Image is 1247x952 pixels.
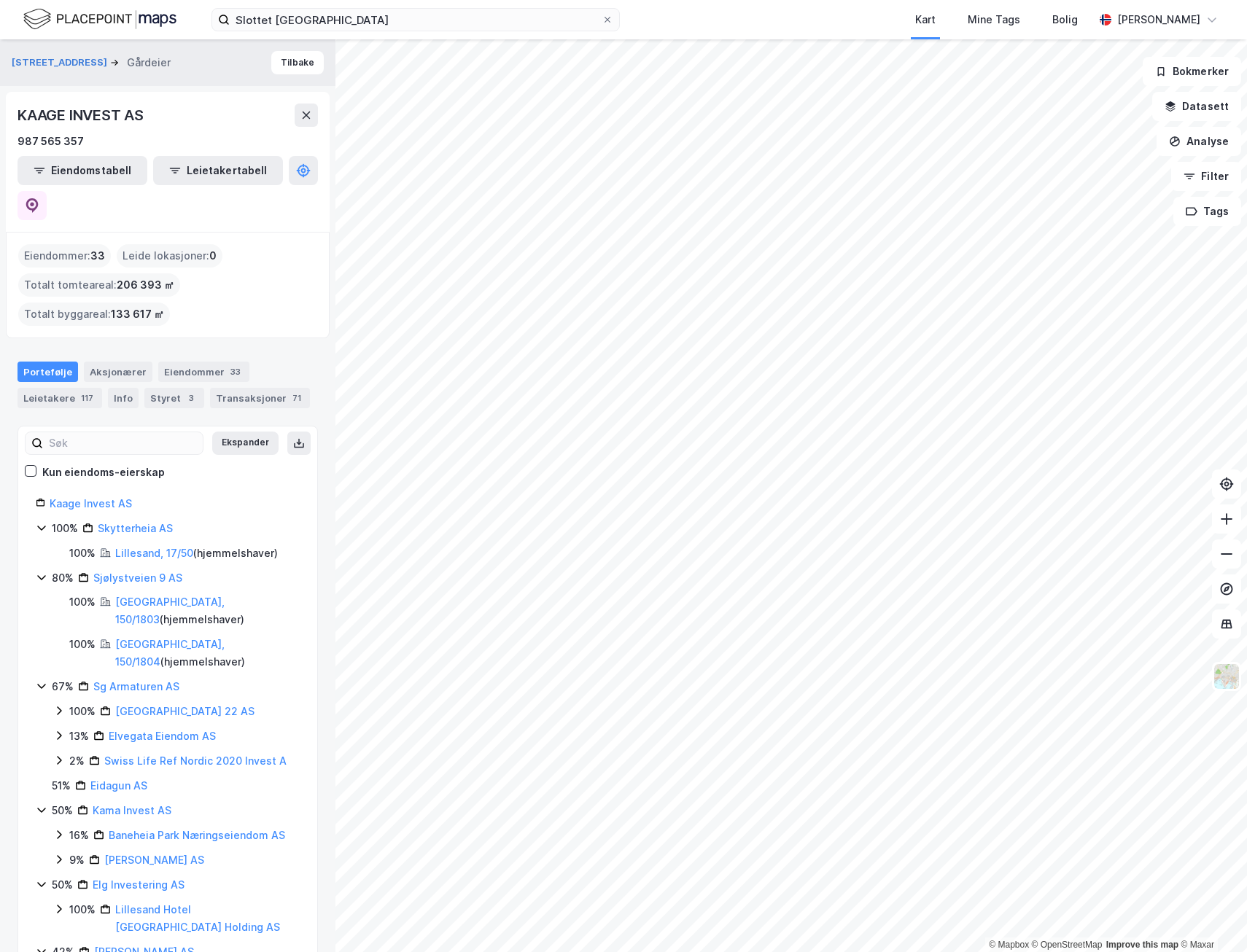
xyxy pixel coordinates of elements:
[98,522,173,534] a: Skytterheia AS
[1157,127,1241,156] button: Analyse
[18,273,180,297] div: Totalt tomteareal :
[52,876,73,894] div: 50%
[104,754,287,767] a: Swiss Life Ref Nordic 2020 Invest A
[52,520,78,537] div: 100%
[108,388,139,408] div: Info
[1171,162,1241,191] button: Filter
[23,7,176,32] img: logo.f888ab2527a4732fd821a326f86c7f29.svg
[184,391,198,405] div: 3
[115,545,278,562] div: ( hjemmelshaver )
[212,432,279,455] button: Ekspander
[93,804,171,816] a: Kama Invest AS
[210,388,310,408] div: Transaksjoner
[230,9,602,31] input: Søk på adresse, matrikkel, gårdeiere, leietakere eller personer
[18,244,111,268] div: Eiendommer :
[115,903,280,933] a: Lillesand Hotel [GEOGRAPHIC_DATA] Holding AS
[144,388,204,408] div: Styret
[115,705,255,717] a: [GEOGRAPHIC_DATA] 22 AS
[115,636,300,671] div: ( hjemmelshaver )
[115,547,193,559] a: Lillesand, 17/50
[989,940,1029,950] a: Mapbox
[18,133,84,150] div: 987 565 357
[12,55,110,70] button: [STREET_ADDRESS]
[93,878,184,891] a: Elg Investering AS
[1152,92,1241,121] button: Datasett
[115,638,225,668] a: [GEOGRAPHIC_DATA], 150/1804
[18,388,102,408] div: Leietakere
[69,851,85,869] div: 9%
[968,11,1020,28] div: Mine Tags
[115,593,300,628] div: ( hjemmelshaver )
[1032,940,1103,950] a: OpenStreetMap
[915,11,936,28] div: Kart
[50,497,132,510] a: Kaage Invest AS
[117,244,222,268] div: Leide lokasjoner :
[69,545,96,562] div: 100%
[109,730,216,742] a: Elvegata Eiendom AS
[69,901,96,918] div: 100%
[93,571,182,584] a: Sjølystveien 9 AS
[1174,882,1247,952] iframe: Chat Widget
[84,362,152,382] div: Aksjonærer
[1173,197,1241,226] button: Tags
[158,362,249,382] div: Eiendommer
[52,777,71,795] div: 51%
[69,827,89,844] div: 16%
[42,464,165,481] div: Kun eiendoms-eierskap
[18,104,147,127] div: KAAGE INVEST AS
[1052,11,1078,28] div: Bolig
[1143,57,1241,86] button: Bokmerker
[69,752,85,770] div: 2%
[117,276,174,294] span: 206 393 ㎡
[228,364,244,379] div: 33
[271,51,324,74] button: Tilbake
[209,247,217,265] span: 0
[111,305,164,323] span: 133 617 ㎡
[153,156,283,185] button: Leietakertabell
[109,829,285,841] a: Baneheia Park Næringseiendom AS
[78,391,96,405] div: 117
[18,303,170,326] div: Totalt byggareal :
[52,678,74,695] div: 67%
[52,802,73,819] div: 50%
[115,596,225,625] a: [GEOGRAPHIC_DATA], 150/1803
[1213,663,1240,690] img: Z
[18,156,147,185] button: Eiendomstabell
[127,54,171,71] div: Gårdeier
[90,247,105,265] span: 33
[69,727,89,745] div: 13%
[69,593,96,611] div: 100%
[43,432,203,454] input: Søk
[290,391,304,405] div: 71
[52,569,74,587] div: 80%
[69,703,96,720] div: 100%
[69,636,96,653] div: 100%
[1106,940,1178,950] a: Improve this map
[93,680,179,692] a: Sg Armaturen AS
[18,362,78,382] div: Portefølje
[90,779,147,792] a: Eidagun AS
[104,854,204,866] a: [PERSON_NAME] AS
[1117,11,1200,28] div: [PERSON_NAME]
